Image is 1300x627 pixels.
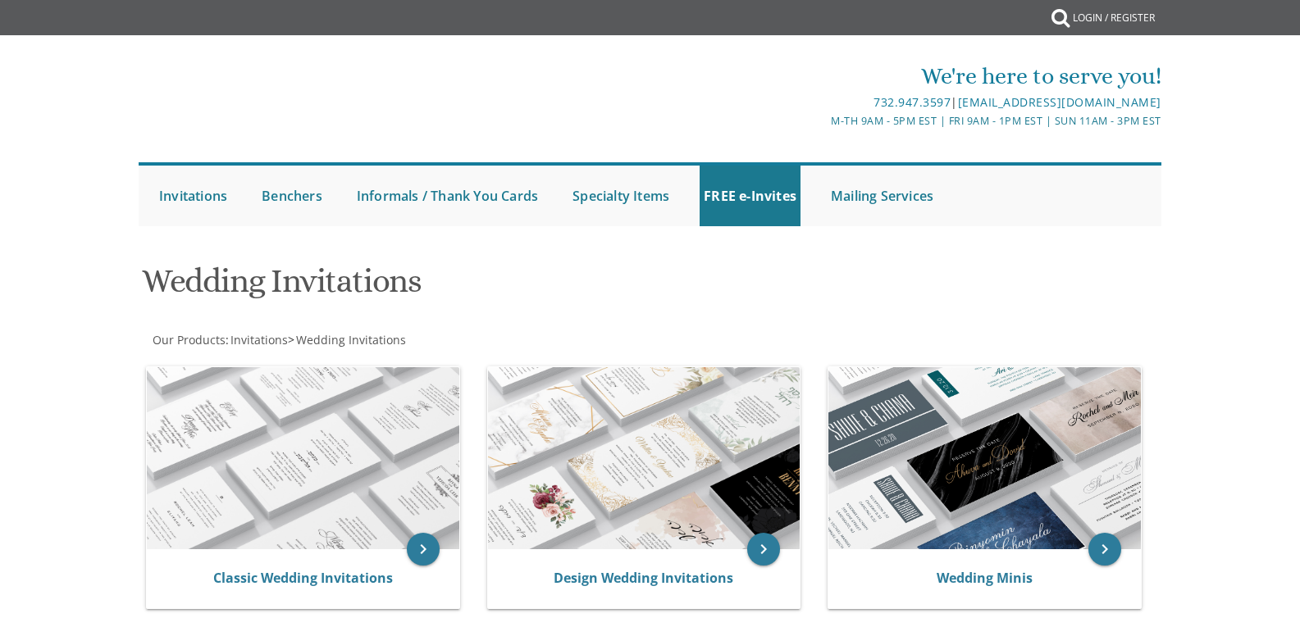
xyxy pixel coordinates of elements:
[407,533,440,566] a: keyboard_arrow_right
[1088,533,1121,566] a: keyboard_arrow_right
[488,367,801,549] img: Design Wedding Invitations
[828,367,1141,549] img: Wedding Minis
[258,166,326,226] a: Benchers
[147,367,459,549] img: Classic Wedding Invitations
[700,166,801,226] a: FREE e-Invites
[353,166,542,226] a: Informals / Thank You Cards
[481,112,1161,129] div: M-Th 9am - 5pm EST | Fri 9am - 1pm EST | Sun 11am - 3pm EST
[481,60,1161,93] div: We're here to serve you!
[568,166,673,226] a: Specialty Items
[874,94,951,110] a: 732.947.3597
[294,332,406,348] a: Wedding Invitations
[142,263,811,311] h1: Wedding Invitations
[958,94,1161,110] a: [EMAIL_ADDRESS][DOMAIN_NAME]
[747,533,780,566] a: keyboard_arrow_right
[481,93,1161,112] div: |
[151,332,226,348] a: Our Products
[155,166,231,226] a: Invitations
[230,332,288,348] span: Invitations
[229,332,288,348] a: Invitations
[554,569,733,587] a: Design Wedding Invitations
[937,569,1033,587] a: Wedding Minis
[288,332,406,348] span: >
[296,332,406,348] span: Wedding Invitations
[827,166,937,226] a: Mailing Services
[139,332,650,348] div: :
[213,569,393,587] a: Classic Wedding Invitations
